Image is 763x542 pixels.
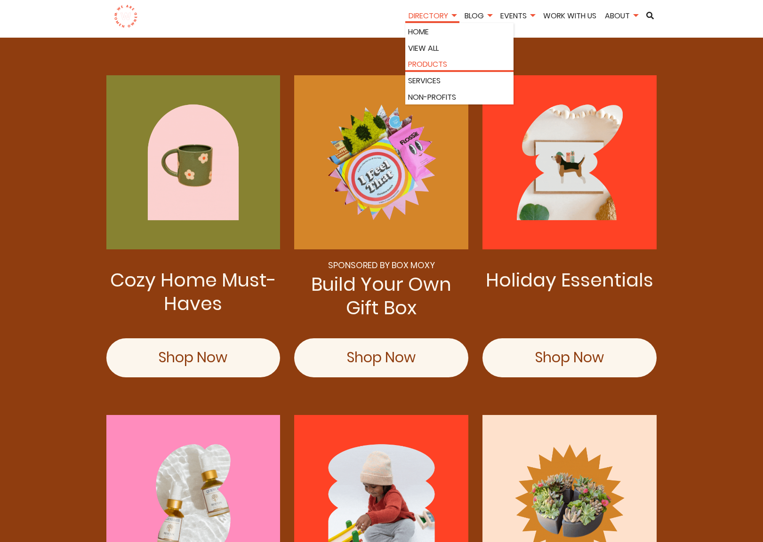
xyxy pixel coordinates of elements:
[106,338,281,377] a: Shop Now
[294,259,468,272] p: Sponsored by Box Moxy
[114,5,138,28] img: logo
[408,26,511,38] a: Home
[540,10,600,21] a: Work With Us
[497,10,538,24] li: Events
[497,10,538,21] a: Events
[602,10,641,21] a: About
[408,91,511,104] a: Non-Profits
[461,10,495,21] a: Blog
[114,83,273,242] img: Cozy Home Must-Haves
[408,42,511,55] a: View All
[294,272,468,319] p: Build Your Own Gift Box
[408,75,511,87] a: Services
[643,12,657,19] a: Search
[602,10,641,24] li: About
[482,338,657,377] a: Shop Now
[490,83,649,242] img: Holiday Essentials
[405,10,459,21] a: Directory
[461,10,495,24] li: Blog
[106,268,281,315] p: Cozy Home Must-Haves
[302,83,461,242] img: Build Your Own Gift Box
[405,10,459,24] li: Directory
[408,58,511,71] a: Products
[482,268,657,292] p: Holiday Essentials
[294,338,468,377] a: Shop Now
